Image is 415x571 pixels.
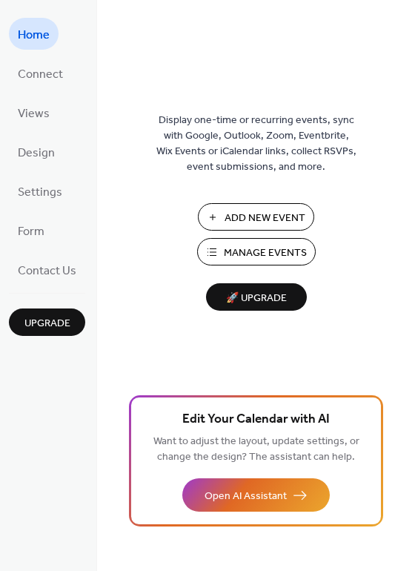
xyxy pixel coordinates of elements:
[18,142,55,165] span: Design
[9,57,72,89] a: Connect
[9,18,59,50] a: Home
[18,181,62,204] span: Settings
[9,214,53,246] a: Form
[9,96,59,128] a: Views
[18,220,44,243] span: Form
[9,136,64,168] a: Design
[215,288,298,308] span: 🚀 Upgrade
[153,432,359,467] span: Want to adjust the layout, update settings, or change the design? The assistant can help.
[205,489,287,504] span: Open AI Assistant
[18,102,50,125] span: Views
[24,316,70,331] span: Upgrade
[198,203,314,231] button: Add New Event
[206,283,307,311] button: 🚀 Upgrade
[18,63,63,86] span: Connect
[225,211,305,226] span: Add New Event
[182,409,330,430] span: Edit Your Calendar with AI
[182,478,330,512] button: Open AI Assistant
[224,245,307,261] span: Manage Events
[197,238,316,265] button: Manage Events
[9,308,85,336] button: Upgrade
[156,113,356,175] span: Display one-time or recurring events, sync with Google, Outlook, Zoom, Eventbrite, Wix Events or ...
[9,254,85,285] a: Contact Us
[9,175,71,207] a: Settings
[18,260,76,283] span: Contact Us
[18,24,50,47] span: Home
